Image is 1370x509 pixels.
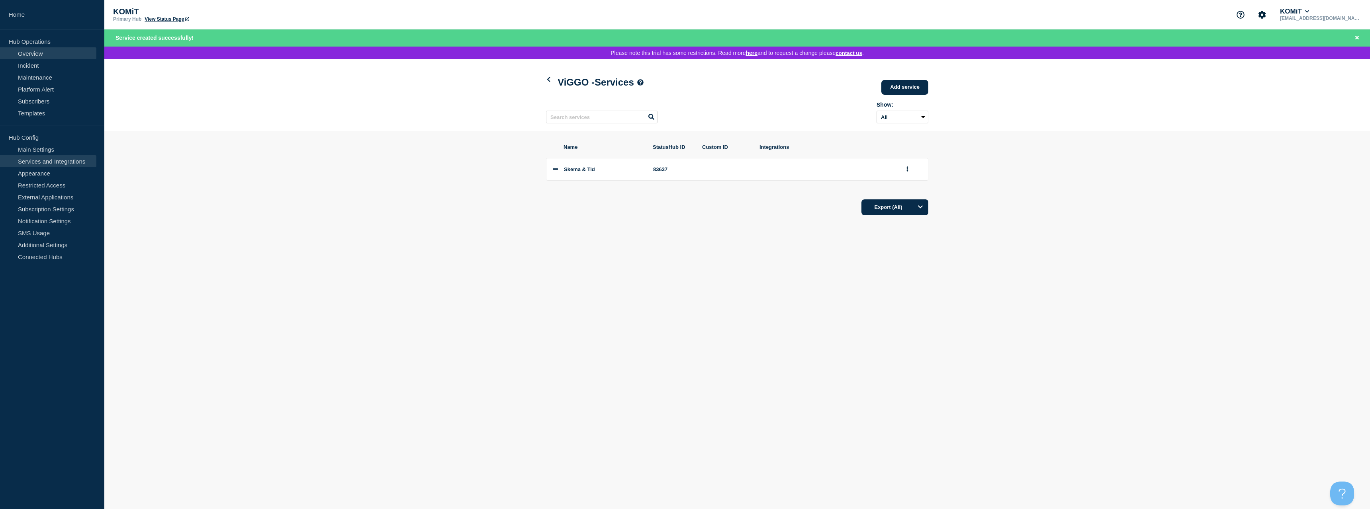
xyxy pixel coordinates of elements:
span: Service created successfully! [115,35,194,41]
p: [EMAIL_ADDRESS][DOMAIN_NAME] [1278,16,1361,21]
div: Please note this trial has some restrictions. Read more and to request a change please . [104,47,1370,59]
button: Contact us [836,50,862,56]
span: Name [564,144,643,150]
a: View Status Page [145,16,189,22]
button: Close banner [1352,33,1362,43]
h1: ViGGO - Services [546,76,644,89]
span: Custom ID [702,144,750,150]
button: Export (All) [861,199,928,215]
span: StatusHub ID [653,144,693,150]
div: Show: [877,101,928,108]
button: KOMiT [1278,8,1311,16]
button: Support [1232,6,1249,23]
div: 83637 [653,166,693,172]
button: Account settings [1254,6,1270,23]
iframe: Help Scout Beacon - Open [1330,482,1354,505]
span: Skema & Tid [564,166,595,172]
select: Archived [877,111,928,123]
button: Options [912,199,928,215]
span: Integrations [759,144,893,150]
a: Add service [881,80,928,95]
button: group actions [902,163,912,176]
p: Primary Hub [113,16,141,22]
input: Search services [546,111,658,123]
a: here [746,50,757,56]
p: KOMiT [113,7,272,16]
